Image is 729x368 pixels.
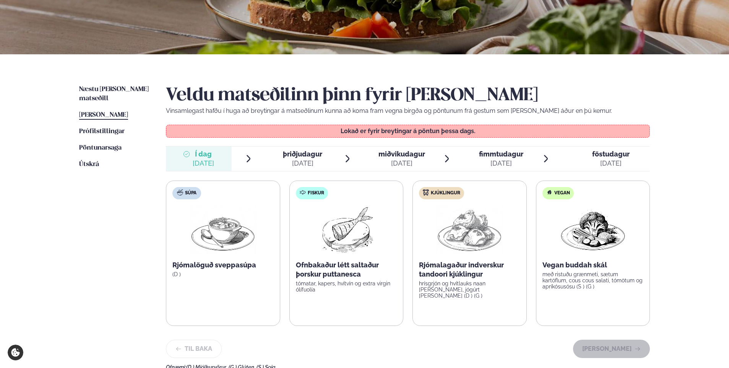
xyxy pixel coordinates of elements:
[436,205,503,254] img: Chicken-thighs.png
[542,261,644,270] p: Vegan buddah skál
[573,340,650,358] button: [PERSON_NAME]
[79,128,125,135] span: Prófílstillingar
[283,150,322,158] span: þriðjudagur
[378,150,425,158] span: miðvikudagur
[431,190,460,196] span: Kjúklingur
[79,143,122,153] a: Pöntunarsaga
[79,127,125,136] a: Prófílstillingar
[166,85,650,106] h2: Veldu matseðilinn þinn fyrir [PERSON_NAME]
[79,112,128,118] span: [PERSON_NAME]
[312,205,380,254] img: Fish.png
[79,160,99,169] a: Útskrá
[296,280,397,293] p: tómatar, kapers, hvítvín og extra virgin ólífuolía
[542,271,644,290] p: með ristuðu grænmeti, sætum kartöflum, cous cous salati, tómötum og apríkósusósu (S ) (G )
[419,280,520,299] p: hrísgrjón og hvítlauks naan [PERSON_NAME], jógúrt [PERSON_NAME] (D ) (G )
[172,271,274,277] p: (D )
[479,159,523,168] div: [DATE]
[193,159,214,168] div: [DATE]
[166,106,650,116] p: Vinsamlegast hafðu í huga að breytingar á matseðlinum kunna að koma fram vegna birgða og pöntunum...
[479,150,523,158] span: fimmtudagur
[296,261,397,279] p: Ofnbakaður létt saltaður þorskur puttanesca
[166,340,222,358] button: Til baka
[592,159,630,168] div: [DATE]
[378,159,425,168] div: [DATE]
[559,205,627,254] img: Vegan.png
[79,85,151,103] a: Næstu [PERSON_NAME] matseðill
[189,205,257,254] img: Soup.png
[79,161,99,168] span: Útskrá
[79,145,122,151] span: Pöntunarsaga
[172,261,274,270] p: Rjómalöguð sveppasúpa
[177,189,183,195] img: soup.svg
[79,86,149,102] span: Næstu [PERSON_NAME] matseðill
[193,150,214,159] span: Í dag
[79,111,128,120] a: [PERSON_NAME]
[300,189,306,195] img: fish.svg
[419,261,520,279] p: Rjómalagaður indverskur tandoori kjúklingur
[554,190,570,196] span: Vegan
[308,190,324,196] span: Fiskur
[546,189,552,195] img: Vegan.svg
[185,190,196,196] span: Súpa
[592,150,630,158] span: föstudagur
[423,189,429,195] img: chicken.svg
[283,159,322,168] div: [DATE]
[8,345,23,360] a: Cookie settings
[174,128,642,134] p: Lokað er fyrir breytingar á pöntun þessa dags.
